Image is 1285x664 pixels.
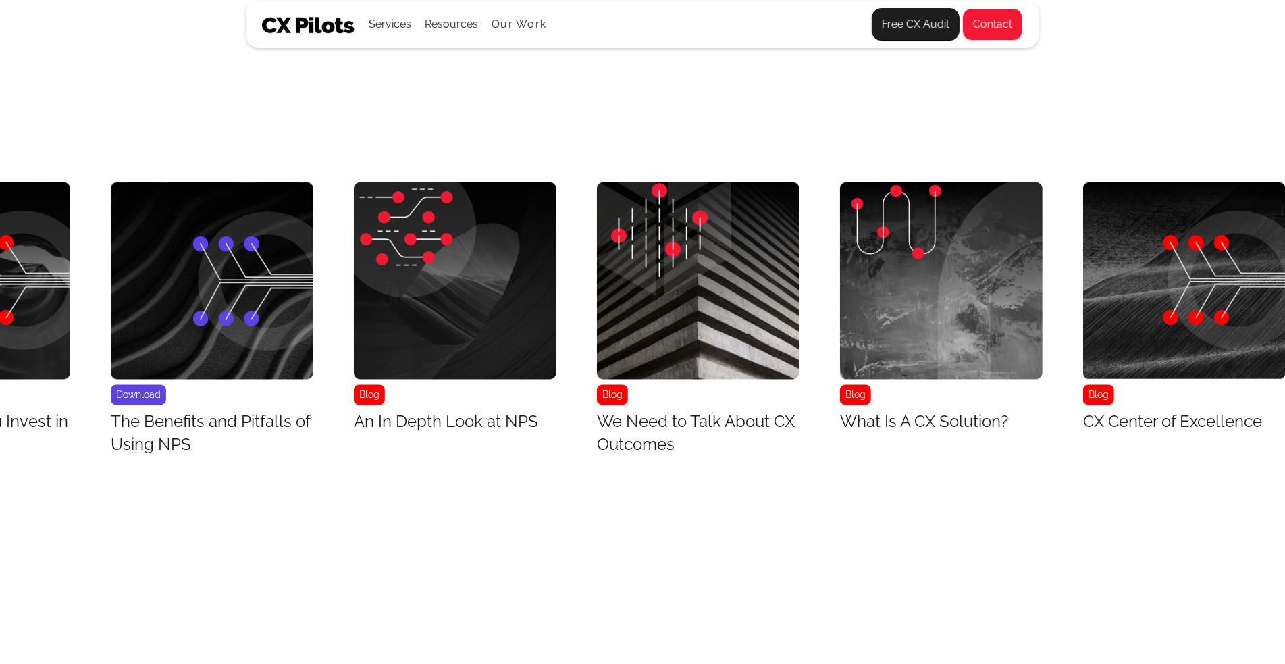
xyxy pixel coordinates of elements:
[1083,385,1114,405] div: Blog
[111,182,313,462] a: DownloadThe Benefits and Pitfalls of Using NPS
[369,1,411,47] div: Services
[369,15,411,34] div: Services
[840,385,871,405] div: Blog
[354,182,556,439] a: BlogAn In Depth Look at NPS
[597,385,628,405] div: Blog
[425,15,478,34] div: Resources
[354,182,556,439] div: 35 / 43
[840,182,1043,439] a: BlogWhat Is A CX Solution?
[111,385,166,405] div: Download
[354,411,538,434] h3: An In Depth Look at NPS
[962,8,1023,41] a: Contact
[111,411,313,457] h3: The Benefits and Pitfalls of Using NPS
[597,182,799,462] div: 36 / 43
[597,182,799,462] a: BlogWe Need to Talk About CX Outcomes
[840,411,1008,434] h3: What Is A CX Solution?
[492,18,546,30] a: Our Work
[354,385,385,405] div: Blog
[597,411,799,457] h3: We Need to Talk About CX Outcomes
[872,8,960,41] a: Free CX Audit
[840,182,1043,439] div: 37 / 43
[111,182,313,462] div: 34 / 43
[1083,411,1262,434] h3: CX Center of Excellence
[425,1,478,47] div: Resources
